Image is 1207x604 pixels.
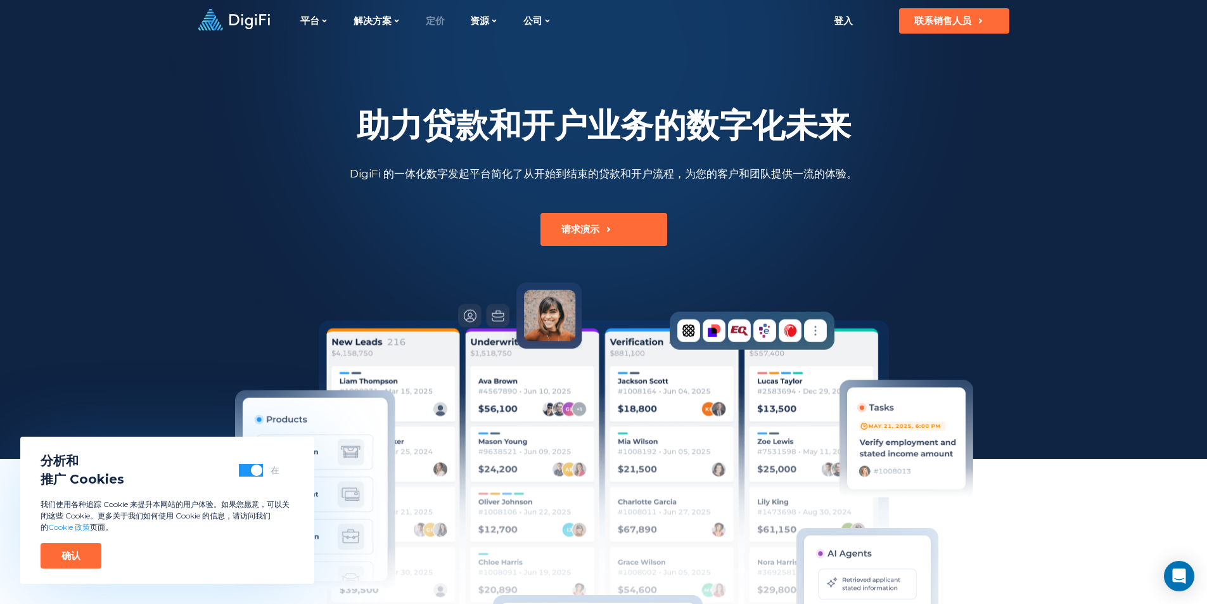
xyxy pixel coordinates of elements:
font: 请求演示 [561,223,599,235]
font: 定价 [426,15,445,27]
font: 在 [271,465,279,476]
font: 解决方案 [354,15,392,27]
font: 登入 [834,15,853,27]
button: 联系销售人员 [899,8,1009,34]
font: 资源 [470,15,489,27]
font: DigiFi 的一体化数字发起平台简化了从开始到结束的贷款和开户流程，为您的客户和团队提供一流的体验。 [350,167,857,180]
div: Open Intercom Messenger [1164,561,1194,591]
button: 确认 [41,543,101,569]
font: 平台 [300,15,319,27]
font: 公司 [523,15,542,27]
font: 页面。 [90,522,113,532]
a: 登入 [811,8,876,34]
font: 推广 Cookies [41,472,124,487]
font: 确认 [61,549,80,562]
font: 分析和 [41,453,79,468]
font: 联系销售人员 [914,15,971,27]
button: 请求演示 [540,213,667,246]
font: 助力贷款和开户业务的数字化未来 [357,105,851,145]
a: Cookie 政策 [48,522,90,532]
font: 我们使用各种追踪 Cookie 来提升本网站的用户体验。如果您愿意，可以关闭这些 Cookie。更多关于我们如何使用 Cookie 的信息，请访问我们的 [41,499,290,532]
